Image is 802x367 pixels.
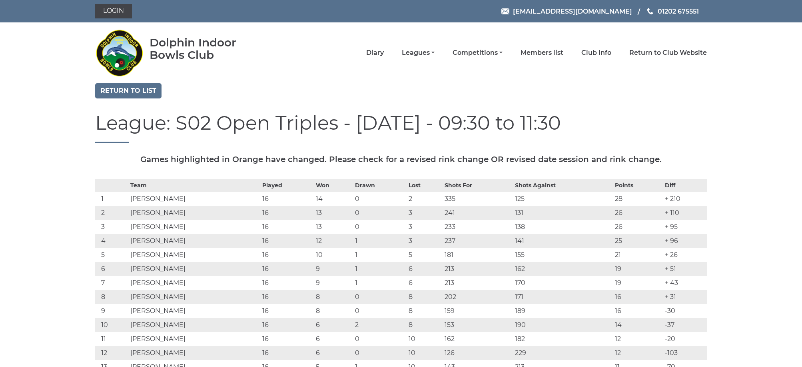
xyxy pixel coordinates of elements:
td: 16 [260,276,314,290]
td: 10 [95,318,128,332]
td: 202 [443,290,513,304]
td: + 43 [663,276,707,290]
td: [PERSON_NAME] [128,206,261,220]
td: 0 [353,192,407,206]
td: 12 [95,346,128,360]
td: 13 [314,206,353,220]
a: Return to list [95,83,162,98]
td: 8 [407,318,442,332]
td: -103 [663,346,707,360]
td: 16 [260,290,314,304]
td: 233 [443,220,513,234]
td: [PERSON_NAME] [128,304,261,318]
td: 153 [443,318,513,332]
a: Members list [521,48,563,57]
td: + 210 [663,192,707,206]
td: + 31 [663,290,707,304]
th: Points [613,179,663,192]
h5: Games highlighted in Orange have changed. Please check for a revised rink change OR revised date ... [95,155,707,164]
td: 28 [613,192,663,206]
td: 26 [613,206,663,220]
td: [PERSON_NAME] [128,220,261,234]
div: Dolphin Indoor Bowls Club [150,36,262,61]
td: + 110 [663,206,707,220]
td: + 26 [663,248,707,262]
a: Phone us 01202 675551 [646,6,699,16]
td: 16 [260,346,314,360]
td: 8 [95,290,128,304]
td: 6 [314,346,353,360]
a: Competitions [453,48,503,57]
td: 19 [613,262,663,276]
td: 3 [407,220,442,234]
td: 6 [95,262,128,276]
td: [PERSON_NAME] [128,346,261,360]
td: 213 [443,262,513,276]
td: 125 [513,192,613,206]
td: [PERSON_NAME] [128,318,261,332]
img: Phone us [647,8,653,14]
th: Played [260,179,314,192]
td: 6 [407,262,442,276]
td: 171 [513,290,613,304]
th: Won [314,179,353,192]
td: 0 [353,220,407,234]
td: + 51 [663,262,707,276]
td: 16 [260,192,314,206]
td: 131 [513,206,613,220]
td: 3 [407,206,442,220]
td: 10 [407,332,442,346]
td: 14 [613,318,663,332]
td: 335 [443,192,513,206]
td: 189 [513,304,613,318]
td: 16 [613,304,663,318]
a: Club Info [581,48,611,57]
td: 3 [95,220,128,234]
td: [PERSON_NAME] [128,332,261,346]
td: 6 [314,318,353,332]
td: 213 [443,276,513,290]
td: 241 [443,206,513,220]
td: 126 [443,346,513,360]
td: 7 [95,276,128,290]
td: [PERSON_NAME] [128,192,261,206]
td: 162 [443,332,513,346]
td: 16 [260,332,314,346]
td: 9 [95,304,128,318]
td: 9 [314,276,353,290]
td: 138 [513,220,613,234]
td: -20 [663,332,707,346]
td: 25 [613,234,663,248]
h1: League: S02 Open Triples - [DATE] - 09:30 to 11:30 [95,112,707,143]
td: + 95 [663,220,707,234]
td: 159 [443,304,513,318]
td: 16 [260,318,314,332]
td: 1 [353,262,407,276]
a: Return to Club Website [629,48,707,57]
a: Email [EMAIL_ADDRESS][DOMAIN_NAME] [501,6,632,16]
td: 6 [314,332,353,346]
td: 1 [95,192,128,206]
td: 16 [260,206,314,220]
td: [PERSON_NAME] [128,276,261,290]
td: 12 [613,346,663,360]
td: -30 [663,304,707,318]
td: 141 [513,234,613,248]
td: [PERSON_NAME] [128,234,261,248]
td: 182 [513,332,613,346]
td: 16 [260,248,314,262]
th: Lost [407,179,442,192]
td: 229 [513,346,613,360]
td: 8 [314,304,353,318]
td: [PERSON_NAME] [128,262,261,276]
td: 2 [407,192,442,206]
td: 21 [613,248,663,262]
td: 11 [95,332,128,346]
td: 9 [314,262,353,276]
td: 181 [443,248,513,262]
td: 0 [353,290,407,304]
th: Drawn [353,179,407,192]
td: + 96 [663,234,707,248]
td: 0 [353,332,407,346]
img: Dolphin Indoor Bowls Club [95,25,143,81]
